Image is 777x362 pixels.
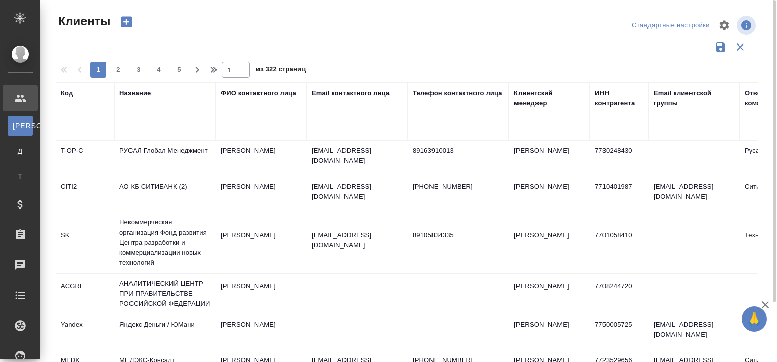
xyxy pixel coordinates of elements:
div: Клиентский менеджер [514,88,585,108]
td: Yandex [56,314,114,350]
td: РУСАЛ Глобал Менеджмент [114,141,215,176]
span: [PERSON_NAME] [13,121,28,131]
button: Создать [114,13,139,30]
td: 7708244720 [590,276,649,311]
td: АО КБ СИТИБАНК (2) [114,176,215,212]
div: Email клиентской группы [654,88,735,108]
td: CITI2 [56,176,114,212]
td: 7710401987 [590,176,649,212]
td: Яндекс Деньги / ЮМани [114,314,215,350]
td: 7750005725 [590,314,649,350]
td: [PERSON_NAME] [509,141,590,176]
p: 89163910013 [413,146,504,156]
td: ACGRF [56,276,114,311]
div: ФИО контактного лица [221,88,296,98]
p: [EMAIL_ADDRESS][DOMAIN_NAME] [312,182,403,202]
span: 2 [110,65,126,75]
td: 7730248430 [590,141,649,176]
div: Телефон контактного лица [413,88,502,98]
span: 5 [171,65,187,75]
p: [EMAIL_ADDRESS][DOMAIN_NAME] [312,230,403,250]
td: [PERSON_NAME] [215,314,307,350]
td: [PERSON_NAME] [215,225,307,260]
td: [PERSON_NAME] [509,314,590,350]
span: 🙏 [746,308,763,330]
div: split button [629,18,712,33]
div: Email контактного лица [312,88,390,98]
td: [PERSON_NAME] [509,276,590,311]
div: Код [61,88,73,98]
span: Д [13,146,28,156]
a: [PERSON_NAME] [8,116,33,136]
td: [EMAIL_ADDRESS][DOMAIN_NAME] [649,176,740,212]
p: 89105834335 [413,230,504,240]
button: 4 [151,62,167,78]
button: Сохранить фильтры [711,37,730,57]
button: 2 [110,62,126,78]
td: [PERSON_NAME] [509,176,590,212]
span: 3 [131,65,147,75]
span: Клиенты [56,13,110,29]
td: [PERSON_NAME] [215,176,307,212]
div: Название [119,88,151,98]
button: 🙏 [742,306,767,332]
p: [EMAIL_ADDRESS][DOMAIN_NAME] [312,146,403,166]
td: [PERSON_NAME] [215,276,307,311]
a: Т [8,166,33,187]
span: Посмотреть информацию [737,16,758,35]
button: 5 [171,62,187,78]
td: [PERSON_NAME] [215,141,307,176]
button: 3 [131,62,147,78]
div: ИНН контрагента [595,88,643,108]
button: Сбросить фильтры [730,37,750,57]
a: Д [8,141,33,161]
td: Некоммерческая организация Фонд развития Центра разработки и коммерциализации новых технологий [114,212,215,273]
span: Настроить таблицу [712,13,737,37]
p: [PHONE_NUMBER] [413,182,504,192]
td: T-OP-C [56,141,114,176]
span: Т [13,171,28,182]
td: [EMAIL_ADDRESS][DOMAIN_NAME] [649,314,740,350]
span: из 322 страниц [256,63,306,78]
td: АНАЛИТИЧЕСКИЙ ЦЕНТР ПРИ ПРАВИТЕЛЬСТВЕ РОССИЙСКОЙ ФЕДЕРАЦИИ [114,274,215,314]
td: [PERSON_NAME] [509,225,590,260]
td: SK [56,225,114,260]
td: 7701058410 [590,225,649,260]
span: 4 [151,65,167,75]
